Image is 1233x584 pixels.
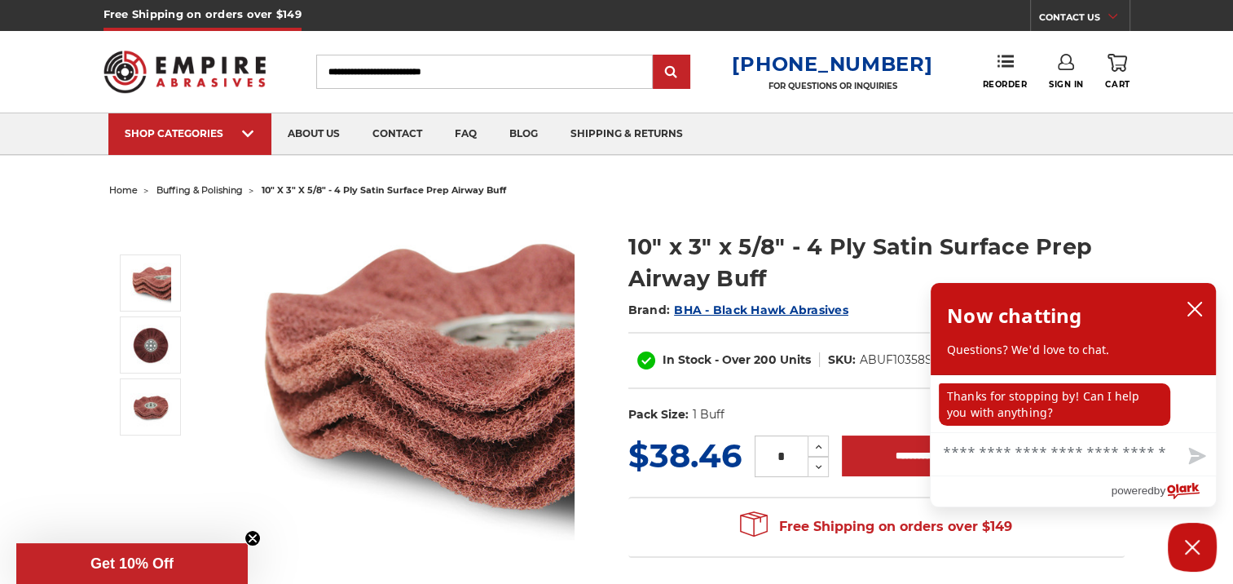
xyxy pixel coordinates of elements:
[780,352,811,367] span: Units
[982,79,1027,90] span: Reorder
[982,54,1027,89] a: Reorder
[663,352,711,367] span: In Stock
[930,282,1217,507] div: olark chatbox
[356,113,438,155] a: contact
[130,325,171,365] img: 10 inch satin surface prep airway buffing wheel
[628,436,742,476] span: $38.46
[939,383,1170,426] p: Thanks for stopping by! Can I help you with anything?
[103,40,266,104] img: Empire Abrasives
[1105,54,1130,90] a: Cart
[1182,297,1208,321] button: close chatbox
[249,214,575,540] img: 10" x 3" x 5/8" - 4 Ply Satin Surface Prep Airway Buff
[732,52,932,76] a: [PHONE_NUMBER]
[1049,79,1084,90] span: Sign In
[628,303,671,317] span: Brand:
[438,113,493,155] a: faq
[125,127,255,139] div: SHOP CATEGORIES
[692,406,724,423] dd: 1 Buff
[947,299,1081,332] h2: Now chatting
[554,113,699,155] a: shipping & returns
[109,184,138,196] a: home
[628,406,689,423] dt: Pack Size:
[1175,438,1216,476] button: Send message
[860,352,932,369] dd: ABUF10358S
[262,184,506,196] span: 10" x 3" x 5/8" - 4 ply satin surface prep airway buff
[493,113,554,155] a: blog
[1168,523,1217,572] button: Close Chatbox
[90,555,174,572] span: Get 10% Off
[655,56,688,89] input: Submit
[1154,480,1165,501] span: by
[947,342,1200,358] p: Questions? We'd love to chat.
[156,184,243,196] a: buffing & polishing
[931,375,1216,432] div: chat
[628,231,1125,294] h1: 10" x 3" x 5/8" - 4 Ply Satin Surface Prep Airway Buff
[1111,480,1153,501] span: powered
[16,543,248,584] div: Get 10% OffClose teaser
[271,113,356,155] a: about us
[674,303,848,317] a: BHA - Black Hawk Abrasives
[244,530,261,546] button: Close teaser
[732,81,932,91] p: FOR QUESTIONS OR INQUIRIES
[1105,79,1130,90] span: Cart
[754,352,777,367] span: 200
[828,352,856,369] dt: SKU:
[130,263,171,303] img: 10" x 3" x 5/8" - 4 Ply Satin Surface Prep Airway Buff
[715,352,751,367] span: - Over
[130,387,171,427] img: 10 inch satin finish non woven airway buff
[1039,8,1130,31] a: CONTACT US
[740,511,1012,543] span: Free Shipping on orders over $149
[1111,476,1216,507] a: Powered by Olark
